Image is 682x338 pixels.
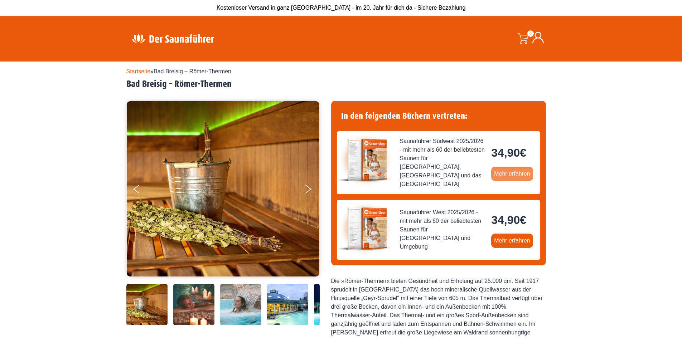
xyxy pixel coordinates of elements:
[134,182,151,200] button: Previous
[217,5,466,11] span: Kostenloser Versand in ganz [GEOGRAPHIC_DATA] - im 20. Jahr für dich da - Sichere Bezahlung
[126,68,151,74] a: Startseite
[126,68,231,74] span: »
[337,131,394,188] img: der-saunafuehrer-2025-suedwest.jpg
[491,214,526,226] bdi: 34,90
[491,167,533,181] a: Mehr erfahren
[400,208,486,251] span: Saunaführer West 2025/2026 - mit mehr als 60 der beliebtesten Saunen für [GEOGRAPHIC_DATA] und Um...
[520,214,526,226] span: €
[154,68,231,74] span: Bad Breisig – Römer-Thermen
[304,182,322,200] button: Next
[527,30,534,37] span: 0
[520,146,526,159] span: €
[491,234,533,248] a: Mehr erfahren
[126,79,556,90] h2: Bad Breisig – Römer-Thermen
[491,146,526,159] bdi: 34,90
[400,137,486,188] span: Saunaführer Südwest 2025/2026 - mit mehr als 60 der beliebtesten Saunen für [GEOGRAPHIC_DATA], [G...
[337,107,540,126] h4: In den folgenden Büchern vertreten:
[337,200,394,257] img: der-saunafuehrer-2025-west.jpg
